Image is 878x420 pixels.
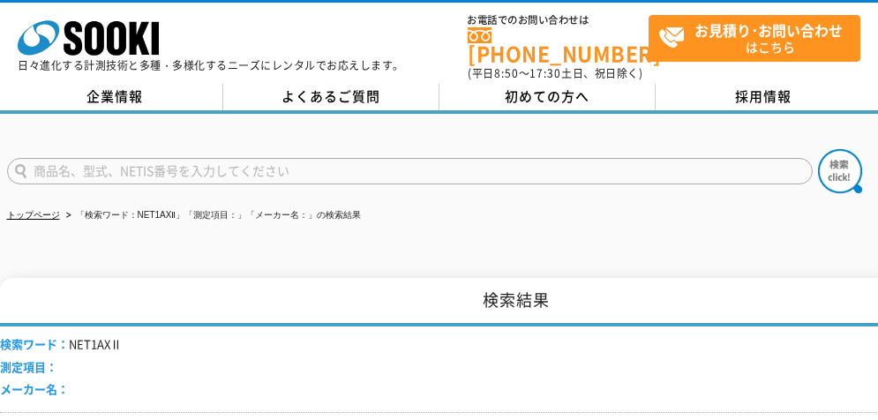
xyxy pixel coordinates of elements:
[656,84,872,110] a: 採用情報
[63,206,362,225] li: 「検索ワード：NET1AXⅡ」「測定項目：」「メーカー名：」の検索結果
[494,65,519,81] span: 8:50
[439,84,656,110] a: 初めての方へ
[468,65,642,81] span: (平日 ～ 土日、祝日除く)
[529,65,561,81] span: 17:30
[658,16,859,60] span: はこちら
[7,210,60,220] a: トップページ
[468,27,649,64] a: [PHONE_NUMBER]
[818,149,862,193] img: btn_search.png
[223,84,439,110] a: よくあるご質問
[7,158,813,184] input: 商品名、型式、NETIS番号を入力してください
[649,15,860,62] a: お見積り･お問い合わせはこちら
[505,86,589,106] span: 初めての方へ
[694,19,843,41] strong: お見積り･お問い合わせ
[18,60,404,71] p: 日々進化する計測技術と多種・多様化するニーズにレンタルでお応えします。
[468,15,649,26] span: お電話でのお問い合わせは
[7,84,223,110] a: 企業情報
